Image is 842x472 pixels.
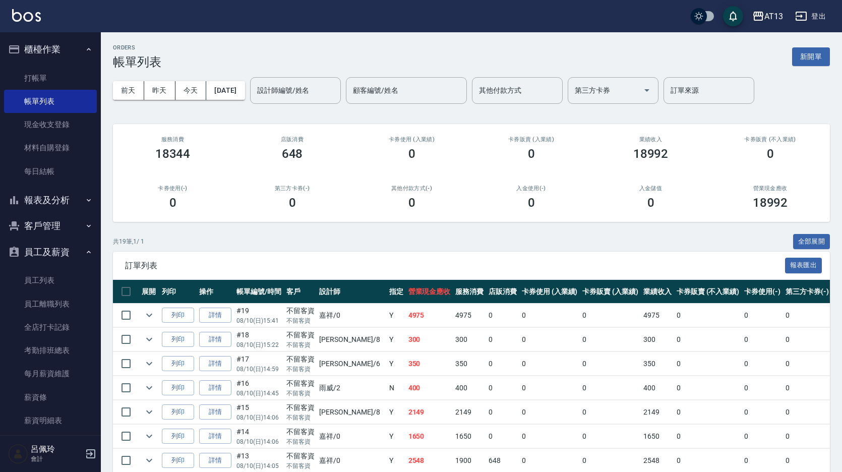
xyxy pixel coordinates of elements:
td: 300 [641,328,674,351]
p: 08/10 (日) 14:06 [236,437,281,446]
div: 不留客資 [286,402,315,413]
a: 材料自購登錄 [4,136,97,159]
div: 不留客資 [286,354,315,365]
p: 08/10 (日) 14:59 [236,365,281,374]
td: 0 [674,425,742,448]
div: 不留客資 [286,330,315,340]
td: #14 [234,425,284,448]
td: 0 [486,328,519,351]
a: 員工離職列表 [4,292,97,316]
td: 0 [742,328,783,351]
img: Person [8,444,28,464]
th: 列印 [159,280,197,304]
td: 0 [580,328,641,351]
h3: 18344 [155,147,191,161]
td: 0 [486,304,519,327]
a: 每月薪資維護 [4,362,97,385]
td: 4975 [641,304,674,327]
h2: 第三方卡券(-) [245,185,340,192]
h3: 帳單列表 [113,55,161,69]
td: 2149 [406,400,453,424]
button: expand row [142,380,157,395]
h2: 店販消費 [245,136,340,143]
td: 0 [674,376,742,400]
button: 列印 [162,429,194,444]
th: 展開 [139,280,159,304]
td: 0 [742,376,783,400]
td: 0 [519,328,580,351]
a: 考勤排班總表 [4,339,97,362]
td: [PERSON_NAME] /8 [317,328,386,351]
td: 0 [486,376,519,400]
div: AT13 [764,10,783,23]
button: 列印 [162,380,194,396]
th: 第三方卡券(-) [783,280,831,304]
p: 不留客資 [286,340,315,349]
h3: 0 [408,196,415,210]
td: Y [387,400,406,424]
td: 350 [406,352,453,376]
td: 嘉祥 /0 [317,304,386,327]
a: 新開單 [792,51,830,61]
th: 設計師 [317,280,386,304]
td: Y [387,328,406,351]
td: #17 [234,352,284,376]
div: 不留客資 [286,306,315,316]
button: AT13 [748,6,787,27]
button: 客戶管理 [4,213,97,239]
p: 不留客資 [286,437,315,446]
td: 2149 [641,400,674,424]
h2: 入金儲值 [603,185,698,192]
div: 不留客資 [286,427,315,437]
td: 0 [783,328,831,351]
h3: 0 [289,196,296,210]
td: 1650 [641,425,674,448]
td: 0 [519,352,580,376]
td: 嘉祥 /0 [317,425,386,448]
td: 0 [580,425,641,448]
a: 詳情 [199,429,231,444]
td: [PERSON_NAME] /6 [317,352,386,376]
p: 不留客資 [286,316,315,325]
button: expand row [142,308,157,323]
td: 2149 [453,400,486,424]
h2: 營業現金應收 [723,185,818,192]
td: 0 [519,376,580,400]
a: 現金收支登錄 [4,113,97,136]
p: 共 19 筆, 1 / 1 [113,237,144,246]
th: 操作 [197,280,234,304]
p: 會計 [31,454,82,463]
div: 不留客資 [286,451,315,461]
button: 前天 [113,81,144,100]
button: 報表及分析 [4,187,97,213]
a: 每日結帳 [4,160,97,183]
a: 帳單列表 [4,90,97,113]
button: expand row [142,453,157,468]
td: 4975 [453,304,486,327]
th: 卡券使用(-) [742,280,783,304]
h3: 0 [528,196,535,210]
h2: 卡券販賣 (入業績) [484,136,579,143]
h2: 入金使用(-) [484,185,579,192]
th: 客戶 [284,280,317,304]
h3: 0 [767,147,774,161]
button: 列印 [162,404,194,420]
th: 指定 [387,280,406,304]
h2: 卡券使用(-) [125,185,220,192]
a: 打帳單 [4,67,97,90]
td: 4975 [406,304,453,327]
td: 0 [783,304,831,327]
td: 0 [519,304,580,327]
button: 報表匯出 [785,258,822,273]
td: Y [387,425,406,448]
td: 1650 [453,425,486,448]
td: 0 [486,400,519,424]
td: 0 [580,400,641,424]
td: 0 [674,400,742,424]
a: 薪資明細表 [4,409,97,432]
td: #15 [234,400,284,424]
p: 08/10 (日) 14:06 [236,413,281,422]
td: #16 [234,376,284,400]
div: 不留客資 [286,378,315,389]
a: 詳情 [199,332,231,347]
